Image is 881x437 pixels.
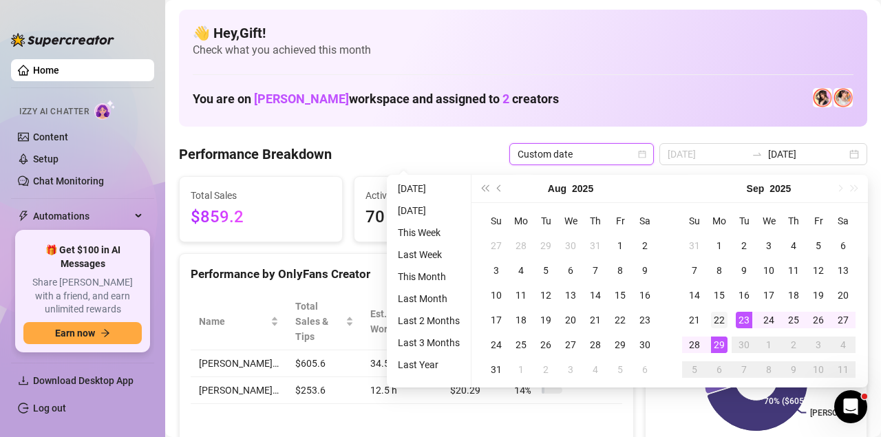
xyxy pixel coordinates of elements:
[806,233,831,258] td: 2025-09-05
[707,209,732,233] th: Mo
[18,375,29,386] span: download
[608,233,633,258] td: 2025-08-01
[810,262,827,279] div: 12
[633,308,657,332] td: 2025-08-23
[199,314,268,329] span: Name
[756,283,781,308] td: 2025-09-17
[33,205,131,227] span: Automations
[686,312,703,328] div: 21
[732,332,756,357] td: 2025-09-30
[392,268,465,285] li: This Month
[488,287,505,303] div: 10
[806,332,831,357] td: 2025-10-03
[806,258,831,283] td: 2025-09-12
[637,361,653,378] div: 6
[33,175,104,186] a: Chat Monitoring
[608,209,633,233] th: Fr
[608,332,633,357] td: 2025-08-29
[548,175,566,202] button: Choose a month
[781,357,806,382] td: 2025-10-09
[835,262,851,279] div: 13
[736,361,752,378] div: 7
[707,308,732,332] td: 2025-09-22
[538,262,554,279] div: 5
[810,237,827,254] div: 5
[18,211,29,222] span: thunderbolt
[392,356,465,373] li: Last Year
[488,237,505,254] div: 27
[254,92,349,106] span: [PERSON_NAME]
[732,308,756,332] td: 2025-09-23
[682,357,707,382] td: 2025-10-05
[831,308,856,332] td: 2025-09-27
[562,361,579,378] div: 3
[370,306,423,337] div: Est. Hours Worked
[484,283,509,308] td: 2025-08-10
[785,287,802,303] div: 18
[484,357,509,382] td: 2025-08-31
[736,312,752,328] div: 23
[831,233,856,258] td: 2025-09-06
[682,209,707,233] th: Su
[392,334,465,351] li: Last 3 Months
[562,262,579,279] div: 6
[637,312,653,328] div: 23
[810,287,827,303] div: 19
[509,332,533,357] td: 2025-08-25
[484,308,509,332] td: 2025-08-17
[19,105,89,118] span: Izzy AI Chatter
[752,149,763,160] span: swap-right
[392,290,465,307] li: Last Month
[732,258,756,283] td: 2025-09-09
[33,375,134,386] span: Download Desktop App
[608,357,633,382] td: 2025-09-05
[488,262,505,279] div: 3
[33,131,68,142] a: Content
[781,233,806,258] td: 2025-09-04
[638,150,646,158] span: calendar
[513,262,529,279] div: 4
[502,92,509,106] span: 2
[806,357,831,382] td: 2025-10-10
[558,209,583,233] th: We
[587,262,604,279] div: 7
[668,147,746,162] input: Start date
[732,283,756,308] td: 2025-09-16
[295,299,343,344] span: Total Sales & Tips
[761,361,777,378] div: 8
[682,283,707,308] td: 2025-09-14
[23,244,142,270] span: 🎁 Get $100 in AI Messages
[562,287,579,303] div: 13
[785,361,802,378] div: 9
[711,287,728,303] div: 15
[392,312,465,329] li: Last 2 Months
[193,23,853,43] h4: 👋 Hey, Gift !
[711,312,728,328] div: 22
[785,337,802,353] div: 2
[509,283,533,308] td: 2025-08-11
[538,361,554,378] div: 2
[193,43,853,58] span: Check what you achieved this month
[711,337,728,353] div: 29
[781,308,806,332] td: 2025-09-25
[587,337,604,353] div: 28
[509,233,533,258] td: 2025-07-28
[732,233,756,258] td: 2025-09-02
[781,283,806,308] td: 2025-09-18
[365,204,506,231] span: 70
[810,337,827,353] div: 3
[834,88,853,107] img: 𝖍𝖔𝖑𝖑𝖞
[707,332,732,357] td: 2025-09-29
[768,147,847,162] input: End date
[810,361,827,378] div: 10
[761,262,777,279] div: 10
[811,408,880,418] text: [PERSON_NAME]…
[756,233,781,258] td: 2025-09-03
[834,390,867,423] iframe: Intercom live chat
[558,308,583,332] td: 2025-08-20
[806,308,831,332] td: 2025-09-26
[583,209,608,233] th: Th
[736,262,752,279] div: 9
[484,332,509,357] td: 2025-08-24
[518,144,646,164] span: Custom date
